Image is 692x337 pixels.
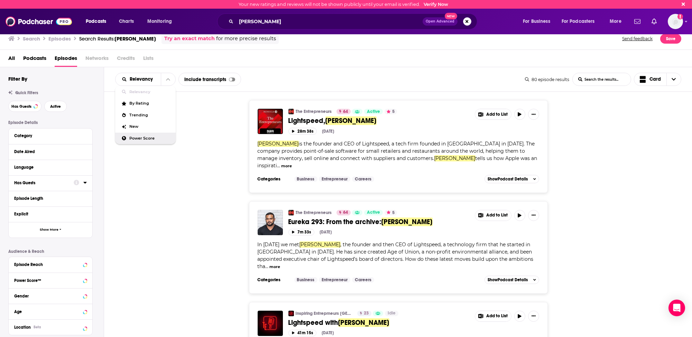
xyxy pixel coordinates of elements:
[48,35,71,42] h3: Episodes
[385,210,397,215] button: 5
[486,213,508,218] span: Add to List
[294,277,317,283] a: Business
[258,141,535,161] span: is the founder and CEO of Lightspeed, a tech firm founded in [GEOGRAPHIC_DATA] in [DATE]. The com...
[294,176,317,182] a: Business
[55,53,77,67] a: Episodes
[14,291,87,300] button: Gender
[488,177,528,181] span: Show Podcast Details
[523,17,550,26] span: For Business
[81,16,115,27] button: open menu
[236,16,423,27] input: Search podcasts, credits, & more...
[115,73,176,86] h2: Choose List sort
[14,165,82,170] div: Language
[14,133,82,138] div: Category
[34,325,41,329] div: Beta
[85,53,109,67] span: Networks
[129,113,170,117] span: Trending
[142,16,181,27] button: open menu
[557,16,605,27] button: open menu
[677,14,683,19] svg: Email not verified
[288,311,294,316] img: Inspiring Entreprneurs Canada
[258,241,534,269] span: , the founder and then CEO of Lightspeed, a technology firm that he started in [GEOGRAPHIC_DATA] ...
[385,311,398,316] a: Idle
[288,218,381,226] span: Eureka 293: From the archive:
[14,276,87,284] button: Power Score™
[258,241,299,248] span: In [DATE] we met
[319,176,350,182] a: Entrepreneur
[631,16,643,27] a: Show notifications dropdown
[266,263,269,269] span: ...
[299,241,341,248] span: [PERSON_NAME]
[288,218,470,226] a: Eureka 293: From the archive:[PERSON_NAME]
[620,33,655,44] button: Send feedback
[178,73,241,86] div: Include transcripts
[129,90,170,94] span: Relevancy
[364,109,383,114] a: Active
[40,228,58,232] span: Show More
[15,90,38,95] span: Quick Filters
[288,116,470,125] a: Lightspeed,[PERSON_NAME]
[114,16,138,27] a: Charts
[129,136,170,140] span: Power Score
[288,318,470,327] a: Lightspeed with[PERSON_NAME]
[161,73,175,86] button: close menu
[14,325,31,330] span: Location
[164,35,215,43] a: Try an exact match
[6,15,72,28] img: Podchaser - Follow, Share and Rate Podcasts
[296,311,353,316] a: Inspiring Entreprneurs [GEOGRAPHIC_DATA]
[288,109,294,114] a: The Entrepreneurs
[14,163,87,171] button: Language
[14,212,82,216] div: Explicit
[388,310,396,317] span: Idle
[322,129,334,134] div: [DATE]
[288,229,314,236] button: 7m 33s
[423,17,458,26] button: Open AdvancedNew
[649,16,659,27] a: Show notifications dropdown
[116,77,161,82] button: close menu
[14,294,81,299] div: Gender
[385,109,397,114] button: 5
[288,318,338,327] span: Lightspeed with
[23,35,40,42] h3: Search
[14,196,82,201] div: Episode Length
[660,34,681,44] button: Save
[668,300,685,316] div: Open Intercom Messenger
[147,17,172,26] span: Monitoring
[668,14,683,29] span: Logged in as BretAita
[343,209,348,216] span: 64
[320,230,332,234] div: [DATE]
[364,310,369,317] span: 23
[8,53,15,67] span: All
[485,276,539,284] button: ShowPodcast Details
[668,14,683,29] button: Show profile menu
[343,108,348,115] span: 64
[322,330,334,335] div: [DATE]
[14,180,69,185] div: Has Guests
[9,222,92,238] button: Show More
[258,141,299,147] span: [PERSON_NAME]
[8,101,41,112] button: Has Guests
[8,120,93,125] p: Episode Details
[486,112,508,117] span: Add to List
[288,128,317,134] button: 28m 38s
[11,105,31,108] span: Has Guests
[258,109,283,134] img: Lightspeed, Dax Dasilva
[258,210,283,235] a: Eureka 293: From the archive: Dax Dasilva
[288,116,325,125] span: Lightspeed,
[605,16,630,27] button: open menu
[14,260,87,268] button: Episode Reach
[424,2,448,7] a: Verify Now
[634,73,682,86] button: Choose View
[23,53,46,67] span: Podcasts
[364,210,383,215] a: Active
[258,155,537,169] span: tells us how Apple was an inspirati
[352,277,374,283] a: Careers
[475,109,511,119] button: Show More Button
[258,311,283,336] a: Lightspeed with Dax Dasilva
[79,35,156,42] div: Search Results:
[288,210,294,215] a: The Entrepreneurs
